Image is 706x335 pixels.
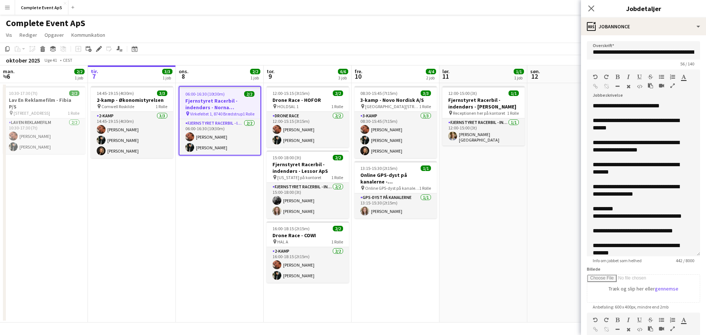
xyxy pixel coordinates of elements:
[6,57,40,64] div: oktober 2025
[426,69,436,74] span: 4/4
[277,104,299,109] span: HOLDSAL 1
[68,110,79,116] span: 1 Rolle
[670,258,700,263] span: 442 / 8000
[593,317,598,323] button: Fortryd
[6,18,85,29] h1: Complete Event ApS
[91,86,173,158] app-job-card: 14:45-19:15 (4t30m)3/32-kamp - Økonomistyrelsen Comwell Roskilde1 Rolle2-kamp3/314:45-19:15 (4t30...
[265,72,275,81] span: 9
[615,317,620,323] button: Fed
[163,75,172,81] div: 1 job
[267,183,349,218] app-card-role: Fjernstyret Racerbil - indendørs2/215:00-18:00 (3t)[PERSON_NAME][PERSON_NAME]
[354,112,437,158] app-card-role: 3-kamp3/308:30-15:45 (7t15m)[PERSON_NAME][PERSON_NAME][PERSON_NAME]
[360,90,397,96] span: 08:30-15:45 (7t15m)
[267,97,349,103] h3: Drone Race - HOFOR
[333,226,343,231] span: 2/2
[354,97,437,103] h3: 3-kamp - Novo Nordisk A/S
[674,61,700,67] span: 56 / 140
[179,86,261,156] app-job-card: 06:00-16:30 (10t30m)2/2Fjernstyret Racerbil - indendørs - Norna Playgrounds A/S Virkefeltet 1, 87...
[419,104,431,109] span: 1 Rolle
[529,72,540,81] span: 12
[648,83,653,89] button: Sæt ind som almindelig tekst
[615,327,620,332] button: Vandret linje
[15,0,68,15] button: Complete Event ApS
[648,74,653,80] button: Gennemstreget
[442,68,450,75] span: lør.
[587,304,674,310] span: Anbefaling: 600 x 400px, mindre end 2mb
[419,185,431,191] span: 1 Rolle
[42,57,60,63] span: Uge 41
[514,75,524,81] div: 1 job
[44,32,64,38] span: Opgaver
[659,326,664,332] button: Indsæt video
[267,161,349,174] h3: Fjernstyret Racerbil - indendørs - Lessor ApS
[365,104,419,109] span: [GEOGRAPHIC_DATA][STREET_ADDRESS][GEOGRAPHIC_DATA]
[648,326,653,332] button: Sæt ind som almindelig tekst
[267,221,349,283] div: 16:00-18:15 (2t15m)2/2Drone Race - COWI HAL A1 Rolle2-kamp2/216:00-18:15 (2t15m)[PERSON_NAME][PER...
[670,74,675,80] button: Ordnet liste
[354,86,437,158] app-job-card: 08:30-15:45 (7t15m)3/33-kamp - Novo Nordisk A/S [GEOGRAPHIC_DATA][STREET_ADDRESS][GEOGRAPHIC_DATA...
[659,317,664,323] button: Uordnet liste
[448,90,477,96] span: 12:00-15:00 (3t)
[91,112,173,158] app-card-role: 2-kamp3/314:45-19:15 (4t30m)[PERSON_NAME][PERSON_NAME][PERSON_NAME]
[101,104,134,109] span: Comwell Roskilde
[670,317,675,323] button: Ordnet liste
[581,18,706,35] div: Jobannonce
[659,83,664,89] button: Indsæt video
[267,68,275,75] span: tor.
[670,326,675,332] button: Fuld skærm
[637,317,642,323] button: Understregning
[626,327,631,332] button: Ryd formatering
[637,74,642,80] button: Understregning
[331,239,343,245] span: 1 Rolle
[354,193,437,218] app-card-role: GPS-dyst på kanalerne1/113:15-15:30 (2t15m)[PERSON_NAME]
[338,75,348,81] div: 3 job
[17,30,40,40] a: Rediger
[637,83,642,89] button: HTML-kode
[354,68,363,75] span: fre.
[3,86,85,154] app-job-card: 10:30-17:30 (7t)2/2Lav En Reklamefilm - Fibia P/S [STREET_ADDRESS]1 RolleLav En Reklamefilm2/210:...
[162,69,172,74] span: 3/3
[90,72,98,81] span: 7
[421,165,431,171] span: 1/1
[71,32,105,38] span: Kommunikation
[156,104,167,109] span: 1 Rolle
[250,69,260,74] span: 2/2
[333,155,343,160] span: 2/2
[681,317,686,323] button: Tekstfarve
[442,118,525,146] app-card-role: Fjernstyret Racerbil - indendørs1/112:00-15:00 (3t)[PERSON_NAME][GEOGRAPHIC_DATA]
[267,112,349,147] app-card-role: Drone Race2/212:00-15:15 (3t15m)[PERSON_NAME][PERSON_NAME]
[426,75,436,81] div: 2 job
[681,74,686,80] button: Tekstfarve
[604,317,609,323] button: Gentag
[272,90,310,96] span: 12:00-15:15 (3t15m)
[14,110,50,116] span: [STREET_ADDRESS]
[648,317,653,323] button: Gennemstreget
[3,30,15,40] a: Vis
[267,150,349,218] app-job-card: 15:00-18:00 (3t)2/2Fjernstyret Racerbil - indendørs - Lessor ApS [US_STATE] på kontoret1 RolleFje...
[91,97,173,103] h3: 2-kamp - Økonomistyrelsen
[69,90,79,96] span: 2/2
[615,83,620,89] button: Vandret linje
[581,4,706,13] h3: Jobdetaljer
[441,72,450,81] span: 11
[331,104,343,109] span: 1 Rolle
[267,232,349,239] h3: Drone Race - COWI
[179,97,260,111] h3: Fjernstyret Racerbil - indendørs - Norna Playgrounds A/S
[9,90,38,96] span: 10:30-17:30 (7t)
[179,68,189,75] span: ons.
[514,69,524,74] span: 1/1
[365,185,419,191] span: Online GPS-dyst på kanalerne
[179,119,260,155] app-card-role: Fjernstyret Racerbil - indendørs2/206:00-16:30 (10t30m)[PERSON_NAME][PERSON_NAME]
[360,165,397,171] span: 13:15-15:30 (2t15m)
[442,86,525,146] app-job-card: 12:00-15:00 (3t)1/1Fjernstyret Racerbil - indendørs - [PERSON_NAME] Receptionen her på kontoret1 ...
[670,83,675,89] button: Fuld skærm
[354,172,437,185] h3: Online GPS-dyst på kanalerne - Udenrigsministeriet
[19,32,37,38] span: Rediger
[267,86,349,147] div: 12:00-15:15 (3t15m)2/2Drone Race - HOFOR HOLDSAL 11 RolleDrone Race2/212:00-15:15 (3t15m)[PERSON_...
